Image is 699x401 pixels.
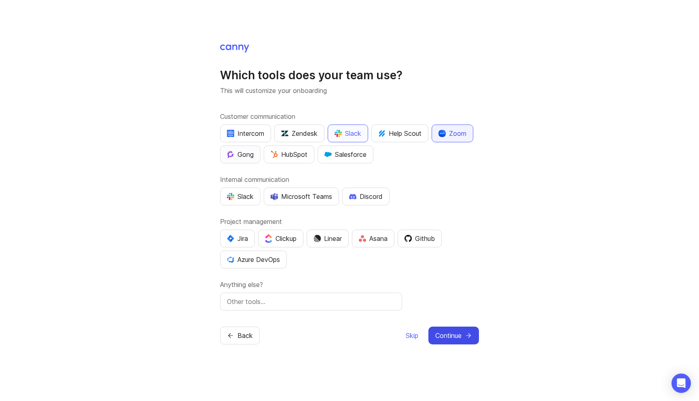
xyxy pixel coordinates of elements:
img: YKcwp4sHBXAAAAAElFTkSuQmCC [227,256,234,263]
button: Asana [352,230,394,247]
div: Slack [227,192,254,201]
img: Rf5nOJ4Qh9Y9HAAAAAElFTkSuQmCC [359,235,366,242]
div: Intercom [227,129,264,138]
div: Zoom [438,129,466,138]
div: Clickup [265,234,297,243]
div: Open Intercom Messenger [671,374,691,393]
span: Back [237,331,253,340]
button: Zendesk [274,125,324,142]
img: D0GypeOpROL5AAAAAElFTkSuQmCC [271,193,278,200]
div: Salesforce [324,150,366,159]
div: Discord [349,192,383,201]
button: Help Scout [371,125,428,142]
button: Salesforce [318,146,373,163]
button: Gong [220,146,261,163]
div: Asana [359,234,388,243]
button: Azure DevOps [220,251,287,268]
img: Dm50RERGQWO2Ei1WzHVviWZlaLVriU9uRN6E+tIr91ebaDbMKKPDpFbssSuEG21dcGXkrKsuOVPwCeFJSFAIOxgiKgL2sFHRe... [313,235,321,242]
img: qKnp5cUisfhcFQGr1t296B61Fm0WkUVwBZaiVE4uNRmEGBFetJMz8xGrgPHqF1mLDIG816Xx6Jz26AFmkmT0yuOpRCAR7zRpG... [227,151,234,158]
div: Azure DevOps [227,255,280,264]
div: Github [405,234,435,243]
img: svg+xml;base64,PHN2ZyB4bWxucz0iaHR0cDovL3d3dy53My5vcmcvMjAwMC9zdmciIHZpZXdCb3g9IjAgMCA0MC4zNDMgND... [227,235,234,242]
img: UniZRqrCPz6BHUWevMzgDJ1FW4xaGg2egd7Chm8uY0Al1hkDyjqDa8Lkk0kDEdqKkBok+T4wfoD0P0o6UMciQ8AAAAASUVORK... [281,130,288,137]
img: kV1LT1TqjqNHPtRK7+FoaplE1qRq1yqhg056Z8K5Oc6xxgIuf0oNQ9LelJqbcyPisAf0C9LDpX5UIuAAAAAElFTkSuQmCC [378,130,386,137]
div: Zendesk [281,129,318,138]
div: HubSpot [271,150,307,159]
label: Internal communication [220,175,479,184]
img: Canny Home [220,44,249,53]
button: Jira [220,230,255,247]
p: This will customize your onboarding [220,86,479,95]
button: Back [220,327,260,344]
div: Gong [227,150,254,159]
button: HubSpot [264,146,314,163]
img: WIAAAAASUVORK5CYII= [227,193,234,200]
button: Slack [328,125,368,142]
button: Linear [307,230,349,247]
img: eRR1duPH6fQxdnSV9IruPjCimau6md0HxlPR81SIPROHX1VjYjAN9a41AAAAAElFTkSuQmCC [227,130,234,137]
button: Continue [428,327,479,344]
div: Microsoft Teams [271,192,332,201]
img: +iLplPsjzba05dttzK064pds+5E5wZnCVbuGoLvBrYdmEPrXTzGo7zG60bLEREEjvOjaG9Saez5xsOEAbxBwOP6dkea84XY9O... [349,194,356,199]
div: Linear [313,234,342,243]
img: GKxMRLiRsgdWqxrdBeWfGK5kaZ2alx1WifDSa2kSTsK6wyJURKhUuPoQRYzjholVGzT2A2owx2gHwZoyZHHCYJ8YNOAZj3DSg... [324,151,332,158]
button: Slack [220,188,261,205]
label: Project management [220,217,479,226]
img: 0D3hMmx1Qy4j6AAAAAElFTkSuQmCC [405,235,412,242]
div: Slack [335,129,361,138]
span: Skip [406,331,418,340]
img: xLHbn3khTPgAAAABJRU5ErkJggg== [438,130,446,137]
button: Github [398,230,442,247]
label: Anything else? [220,280,479,289]
input: Other tools… [227,297,395,306]
label: Customer communication [220,112,479,121]
div: Help Scout [378,129,422,138]
button: Discord [342,188,390,205]
button: Skip [405,327,419,344]
button: Clickup [258,230,303,247]
img: G+3M5qq2es1si5SaumCnMN47tP1CvAZneIVX5dcx+oz+ZLhv4kfP9DwAAAABJRU5ErkJggg== [271,151,278,158]
button: Intercom [220,125,271,142]
button: Zoom [432,125,473,142]
button: Microsoft Teams [264,188,339,205]
span: Continue [435,331,462,340]
img: j83v6vj1tgY2AAAAABJRU5ErkJggg== [265,234,272,243]
div: Jira [227,234,248,243]
img: WIAAAAASUVORK5CYII= [335,130,342,137]
h1: Which tools does your team use? [220,68,479,82]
